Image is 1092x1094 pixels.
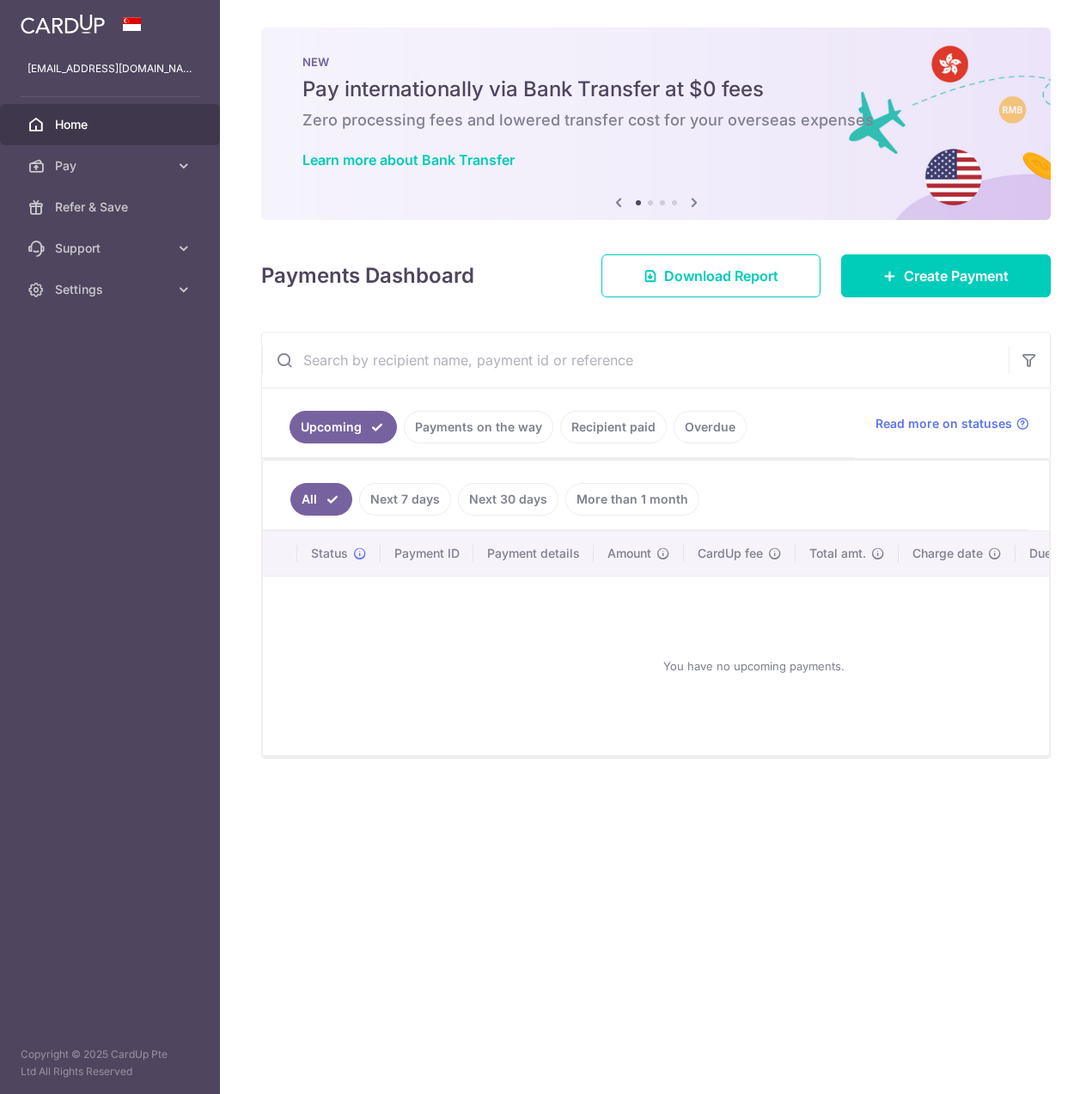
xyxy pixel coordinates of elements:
[809,545,866,562] span: Total amt.
[302,55,1010,69] p: NEW
[262,333,1009,388] input: Search by recipient name, payment id or reference
[560,411,667,443] a: Recipient paid
[55,281,168,298] span: Settings
[904,266,1009,286] span: Create Payment
[261,28,1051,220] img: Bank transfer banner
[55,116,168,133] span: Home
[601,254,821,297] a: Download Report
[664,266,778,286] span: Download Report
[21,14,105,34] img: CardUp
[1029,545,1081,562] span: Due date
[311,545,348,562] span: Status
[290,411,397,443] a: Upcoming
[27,60,192,77] p: [EMAIL_ADDRESS][DOMAIN_NAME]
[698,545,763,562] span: CardUp fee
[290,483,352,516] a: All
[607,545,651,562] span: Amount
[841,254,1051,297] a: Create Payment
[55,157,168,174] span: Pay
[55,240,168,257] span: Support
[302,151,515,168] a: Learn more about Bank Transfer
[875,415,1012,432] span: Read more on statuses
[302,110,1010,131] h6: Zero processing fees and lowered transfer cost for your overseas expenses
[473,531,594,576] th: Payment details
[302,76,1010,103] h5: Pay internationally via Bank Transfer at $0 fees
[875,415,1029,432] a: Read more on statuses
[381,531,473,576] th: Payment ID
[565,483,699,516] a: More than 1 month
[458,483,558,516] a: Next 30 days
[359,483,451,516] a: Next 7 days
[404,411,553,443] a: Payments on the way
[55,199,168,216] span: Refer & Save
[912,545,983,562] span: Charge date
[674,411,747,443] a: Overdue
[261,260,474,291] h4: Payments Dashboard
